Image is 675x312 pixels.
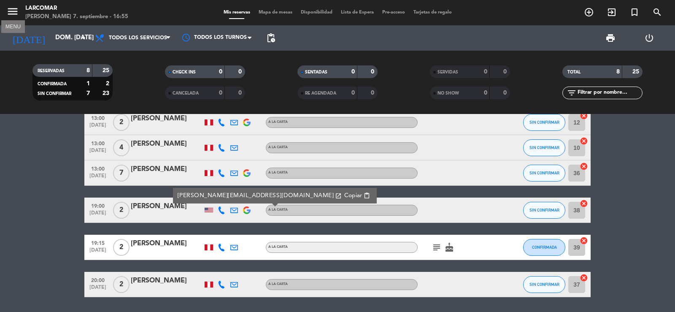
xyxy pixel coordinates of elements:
[38,82,67,86] span: CONFIRMADA
[644,33,654,43] i: power_settings_new
[371,69,376,75] strong: 0
[113,276,130,293] span: 2
[103,90,111,96] strong: 23
[305,70,327,74] span: SENTADAS
[630,25,669,51] div: LOG OUT
[178,191,342,201] a: [PERSON_NAME][EMAIL_ADDRESS][DOMAIN_NAME]open_in_new
[25,4,128,13] div: Larcomar
[523,139,565,156] button: SIN CONFIRMAR
[219,10,254,15] span: Mis reservas
[523,239,565,256] button: CONFIRMADA
[86,68,90,73] strong: 8
[131,275,202,286] div: [PERSON_NAME]
[87,275,108,285] span: 20:00
[523,114,565,131] button: SIN CONFIRMAR
[523,202,565,219] button: SIN CONFIRMAR
[87,113,108,122] span: 13:00
[268,282,288,286] span: A la carta
[113,202,130,219] span: 2
[1,22,25,30] div: MENU
[580,274,588,282] i: cancel
[605,33,616,43] span: print
[87,238,108,247] span: 19:15
[131,113,202,124] div: [PERSON_NAME]
[106,81,111,87] strong: 2
[409,10,456,15] span: Tarjetas de regalo
[529,171,559,175] span: SIN CONFIRMAR
[113,114,130,131] span: 2
[580,111,588,120] i: cancel
[131,201,202,212] div: [PERSON_NAME]
[529,282,559,287] span: SIN CONFIRMAR
[6,29,51,47] i: [DATE]
[113,165,130,182] span: 7
[87,138,108,148] span: 13:00
[38,69,65,73] span: RESERVADAS
[86,90,90,96] strong: 7
[437,70,458,74] span: SERVIDAS
[238,69,243,75] strong: 0
[254,10,297,15] span: Mapa de mesas
[87,210,108,220] span: [DATE]
[268,208,288,212] span: A la carta
[523,276,565,293] button: SIN CONFIRMAR
[131,238,202,249] div: [PERSON_NAME]
[629,7,640,17] i: turned_in_not
[268,146,288,149] span: A la carta
[266,33,276,43] span: pending_actions
[131,138,202,149] div: [PERSON_NAME]
[371,90,376,96] strong: 0
[616,69,620,75] strong: 8
[87,148,108,157] span: [DATE]
[25,13,128,21] div: [PERSON_NAME] 7. septiembre - 16:55
[632,69,641,75] strong: 25
[173,91,199,95] span: CANCELADA
[86,81,90,87] strong: 1
[243,206,251,214] img: google-logo.png
[378,10,409,15] span: Pre-acceso
[432,242,442,252] i: subject
[335,193,342,199] i: open_in_new
[268,245,288,249] span: A la carta
[437,91,459,95] span: NO SHOW
[503,90,508,96] strong: 0
[529,120,559,125] span: SIN CONFIRMAR
[87,163,108,173] span: 13:00
[577,88,642,98] input: Filtrar por nombre...
[6,5,19,21] button: menu
[351,90,355,96] strong: 0
[6,5,19,18] i: menu
[484,90,487,96] strong: 0
[580,199,588,208] i: cancel
[109,35,167,41] span: Todos los servicios
[243,119,251,126] img: google-logo.png
[87,247,108,257] span: [DATE]
[173,70,196,74] span: CHECK INS
[503,69,508,75] strong: 0
[219,90,222,96] strong: 0
[567,70,580,74] span: TOTAL
[532,245,557,250] span: CONFIRMADA
[580,236,588,245] i: cancel
[113,239,130,256] span: 2
[38,92,71,96] span: SIN CONFIRMAR
[243,169,251,177] img: google-logo.png
[103,68,111,73] strong: 25
[342,191,373,201] button: Copiarcontent_paste
[337,10,378,15] span: Lista de Espera
[87,173,108,183] span: [DATE]
[113,139,130,156] span: 4
[364,193,370,199] span: content_paste
[529,145,559,150] span: SIN CONFIRMAR
[351,69,355,75] strong: 0
[305,91,336,95] span: RE AGENDADA
[78,33,89,43] i: arrow_drop_down
[580,162,588,171] i: cancel
[268,171,288,174] span: A la carta
[87,285,108,294] span: [DATE]
[567,88,577,98] i: filter_list
[297,10,337,15] span: Disponibilidad
[529,208,559,212] span: SIN CONFIRMAR
[87,122,108,132] span: [DATE]
[238,90,243,96] strong: 0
